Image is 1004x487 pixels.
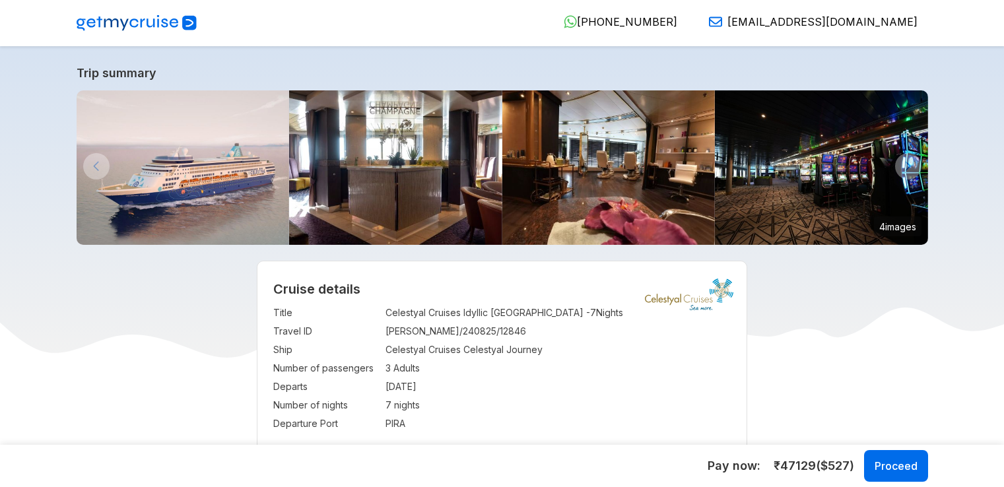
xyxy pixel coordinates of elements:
[385,304,731,322] td: Celestyal Cruises Idyllic [GEOGRAPHIC_DATA] -7Nights
[379,359,385,377] td: :
[385,414,731,433] td: PIRA
[379,414,385,433] td: :
[379,322,385,341] td: :
[273,281,731,297] h2: Cruise details
[715,90,928,245] img: Casino.jpg
[864,450,928,482] button: Proceed
[273,341,379,359] td: Ship
[727,15,918,28] span: [EMAIL_ADDRESS][DOMAIN_NAME]
[273,377,379,396] td: Departs
[77,90,290,245] img: ship_802_1280-960-celestyal-journey-ship_960x720.jpg
[273,322,379,341] td: Travel ID
[273,396,379,414] td: Number of nights
[874,216,921,236] small: 4 images
[379,377,385,396] td: :
[77,66,928,80] a: Trip summary
[379,341,385,359] td: :
[502,90,716,245] img: Sozo_Spa.jpg
[379,396,385,414] td: :
[273,414,379,433] td: Departure Port
[698,15,918,28] a: [EMAIL_ADDRESS][DOMAIN_NAME]
[564,15,577,28] img: WhatsApp
[379,304,385,322] td: :
[289,90,502,245] img: Fizz_Club.jpg
[709,15,722,28] img: Email
[385,377,731,396] td: [DATE]
[385,396,731,414] td: 7 nights
[774,457,854,474] span: ₹ 47129 ($ 527 )
[273,304,379,322] td: Title
[385,341,731,359] td: Celestyal Cruises Celestyal Journey
[385,359,731,377] td: 3 Adults
[553,15,677,28] a: [PHONE_NUMBER]
[708,458,760,474] h5: Pay now:
[385,322,731,341] td: [PERSON_NAME]/240825/12846
[577,15,677,28] span: [PHONE_NUMBER]
[273,359,379,377] td: Number of passengers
